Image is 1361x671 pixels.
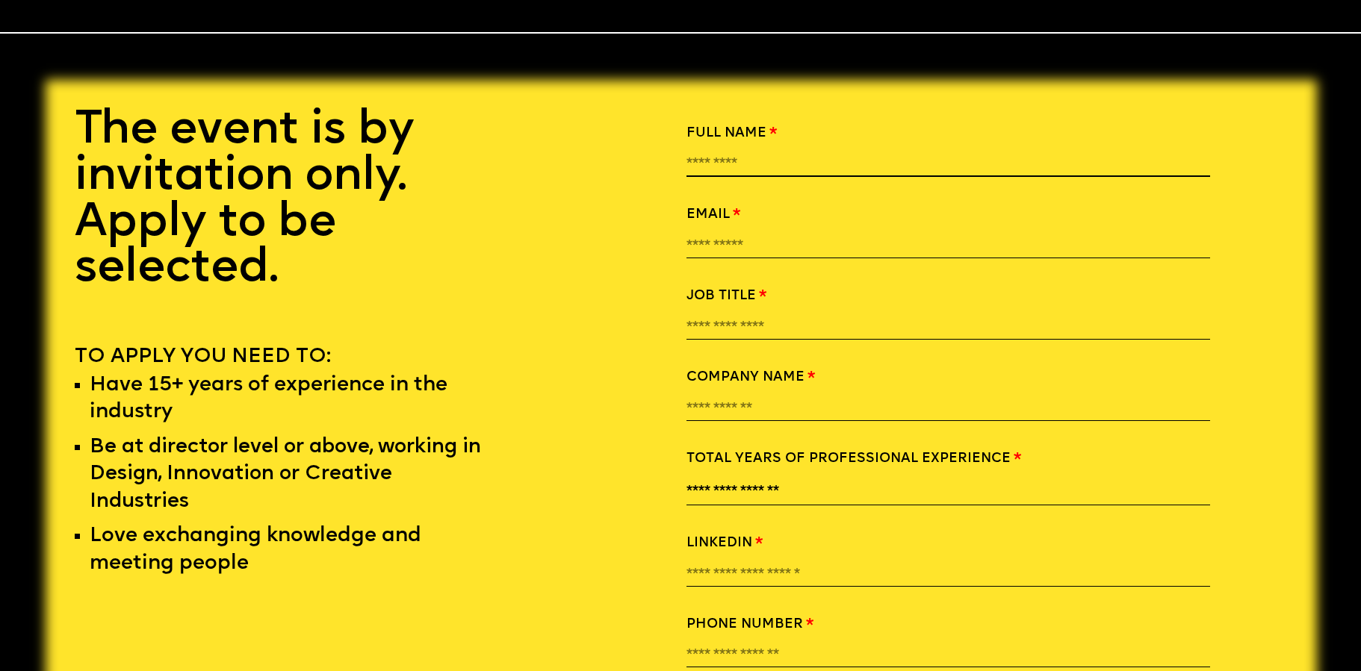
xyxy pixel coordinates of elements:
label: LinkedIn [686,533,1210,555]
p: To apply you need to: [75,343,424,372]
label: Company Name [686,367,1210,389]
li: Have 15+ years of experience in the industry [90,372,482,427]
li: Be at director level or above, working in Design, Innovation or Creative Industries [90,434,482,516]
label: Total Years of Professional Experience [686,449,1210,470]
label: Phone Number [686,614,1210,636]
h2: The event is by invitation only. Apply to be selected. [75,108,540,293]
li: Love exchanging knowledge and meeting people [90,523,482,578]
label: Email [686,205,1210,226]
label: Job Title [686,286,1210,308]
label: Full Name [686,123,1210,145]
